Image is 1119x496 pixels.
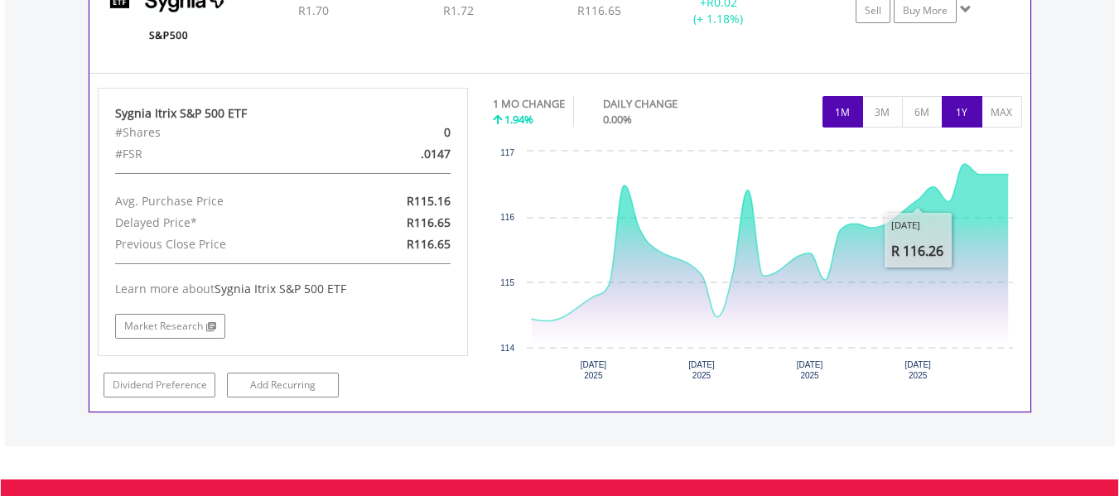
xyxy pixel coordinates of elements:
span: 1.94% [504,112,533,127]
div: .0147 [343,143,463,165]
span: R116.65 [577,2,621,18]
text: 115 [500,278,514,287]
text: [DATE] 2025 [797,360,823,380]
span: R1.72 [443,2,474,18]
button: MAX [982,96,1022,128]
text: [DATE] 2025 [581,360,607,380]
text: [DATE] 2025 [688,360,715,380]
span: R116.65 [407,236,451,252]
a: Market Research [115,314,225,339]
text: 114 [500,344,514,353]
div: Learn more about [115,281,451,297]
button: 3M [862,96,903,128]
div: 0 [343,122,463,143]
button: 1M [822,96,863,128]
text: 117 [500,148,514,157]
span: Sygnia Itrix S&P 500 ETF [215,281,346,296]
div: Chart. Highcharts interactive chart. [493,143,1022,392]
button: 1Y [942,96,982,128]
span: R1.70 [298,2,329,18]
div: #Shares [103,122,343,143]
text: [DATE] 2025 [904,360,931,380]
a: Add Recurring [227,373,339,397]
div: Previous Close Price [103,234,343,255]
a: Dividend Preference [104,373,215,397]
div: Avg. Purchase Price [103,190,343,212]
button: 6M [902,96,943,128]
text: 116 [500,213,514,222]
div: #FSR [103,143,343,165]
svg: Interactive chart [493,143,1021,392]
div: 1 MO CHANGE [493,96,565,112]
span: R116.65 [407,214,451,230]
span: R115.16 [407,193,451,209]
div: Delayed Price* [103,212,343,234]
div: Sygnia Itrix S&P 500 ETF [115,105,451,122]
div: DAILY CHANGE [603,96,736,112]
span: 0.00% [603,112,632,127]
